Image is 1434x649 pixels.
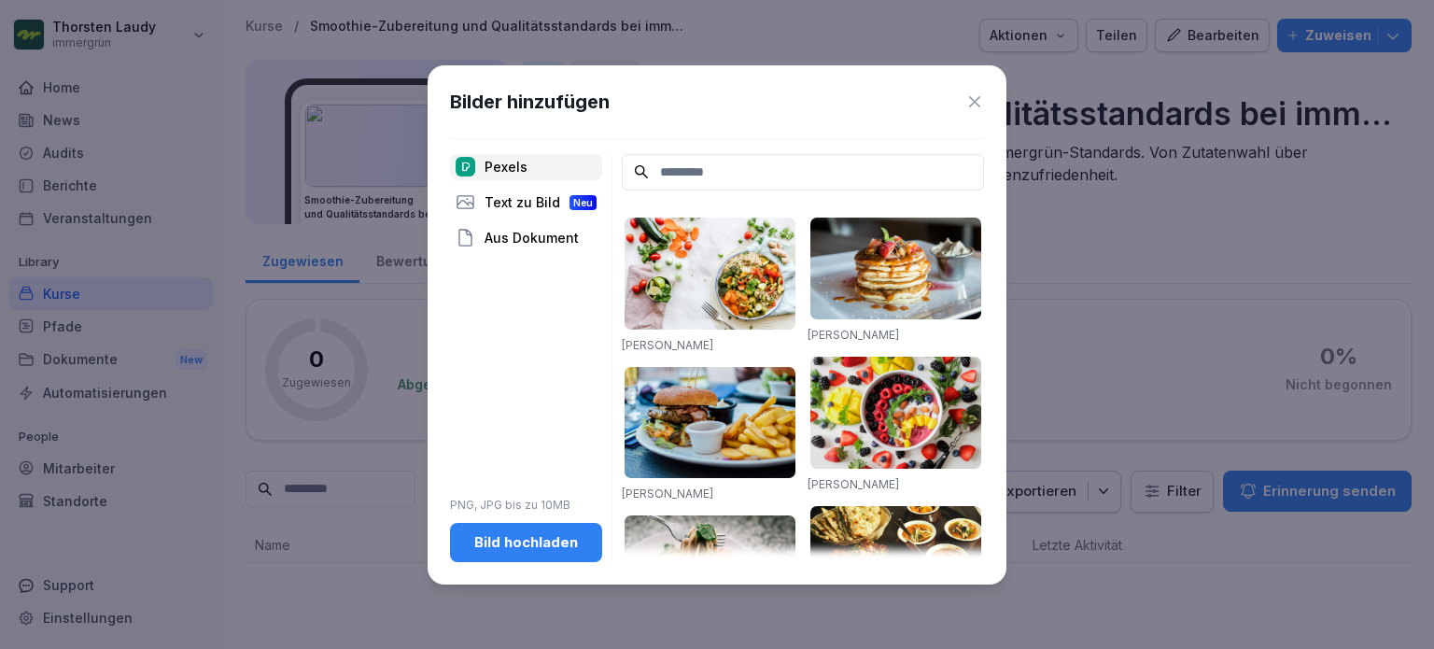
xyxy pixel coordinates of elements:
img: pexels-photo-958545.jpeg [810,506,981,600]
a: [PERSON_NAME] [622,338,713,352]
div: Neu [569,195,597,210]
div: Bild hochladen [465,532,587,553]
img: pexels-photo-376464.jpeg [810,218,981,319]
div: Text zu Bild [450,190,602,216]
img: pexels.png [456,157,475,176]
div: Aus Dokument [450,225,602,251]
button: Bild hochladen [450,523,602,562]
img: pexels-photo-1099680.jpeg [810,357,981,469]
p: PNG, JPG bis zu 10MB [450,497,602,514]
img: pexels-photo-1279330.jpeg [625,515,795,628]
a: [PERSON_NAME] [808,328,899,342]
h1: Bilder hinzufügen [450,88,610,116]
div: Pexels [450,154,602,180]
a: [PERSON_NAME] [808,477,899,491]
img: pexels-photo-70497.jpeg [625,367,795,479]
a: [PERSON_NAME] [622,487,713,501]
img: pexels-photo-1640777.jpeg [625,218,795,330]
